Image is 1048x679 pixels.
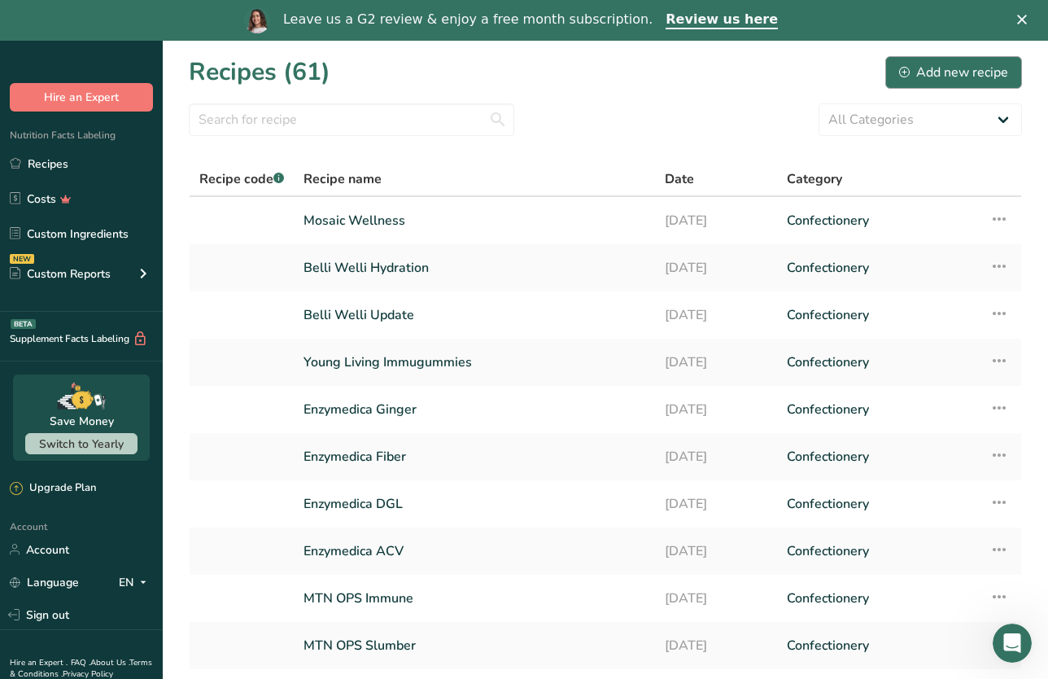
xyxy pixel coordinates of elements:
a: Enzymedica DGL [303,487,645,521]
span: Category [787,169,842,189]
a: Enzymedica Ginger [303,392,645,427]
a: [DATE] [665,204,767,238]
div: Custom Reports [10,265,111,283]
span: Switch to Yearly [39,436,124,452]
a: Confectionery [787,581,970,615]
a: Confectionery [787,298,970,332]
a: MTN OPS Slumber [303,629,645,663]
a: Young Living Immugummies [303,345,645,379]
a: MTN OPS Immune [303,581,645,615]
a: Hire an Expert . [10,657,68,668]
div: Upgrade Plan [10,480,96,497]
span: Recipe code [199,170,284,188]
div: EN [119,572,153,592]
input: Search for recipe [189,103,514,136]
a: Confectionery [787,440,970,474]
a: About Us . [90,657,129,668]
a: Confectionery [787,629,970,663]
a: Review us here [666,11,778,29]
a: Belli Welli Hydration [303,251,645,285]
iframe: Intercom live chat [993,624,1032,663]
a: [DATE] [665,345,767,379]
span: Recipe name [303,169,382,189]
a: Confectionery [787,392,970,427]
div: Add new recipe [899,63,1008,82]
div: Close [1017,15,1033,24]
button: Add new recipe [885,56,1022,89]
a: Confectionery [787,345,970,379]
a: [DATE] [665,251,767,285]
a: FAQ . [71,657,90,668]
div: BETA [11,319,36,329]
a: [DATE] [665,629,767,663]
a: Enzymedica Fiber [303,440,645,474]
a: [DATE] [665,298,767,332]
a: Enzymedica ACV [303,534,645,568]
a: Confectionery [787,487,970,521]
a: Belli Welli Update [303,298,645,332]
a: [DATE] [665,487,767,521]
a: Mosaic Wellness [303,204,645,238]
a: Confectionery [787,534,970,568]
span: Date [665,169,694,189]
a: [DATE] [665,440,767,474]
a: Language [10,568,79,597]
a: [DATE] [665,534,767,568]
h1: Recipes (61) [189,54,330,90]
div: Save Money [50,413,114,430]
button: Hire an Expert [10,83,153,112]
a: [DATE] [665,392,767,427]
div: NEW [10,254,34,264]
div: Leave us a G2 review & enjoy a free month subscription. [283,11,653,28]
a: Confectionery [787,251,970,285]
a: [DATE] [665,581,767,615]
a: Confectionery [787,204,970,238]
button: Switch to Yearly [25,433,138,454]
img: Profile image for Reem [244,7,270,33]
